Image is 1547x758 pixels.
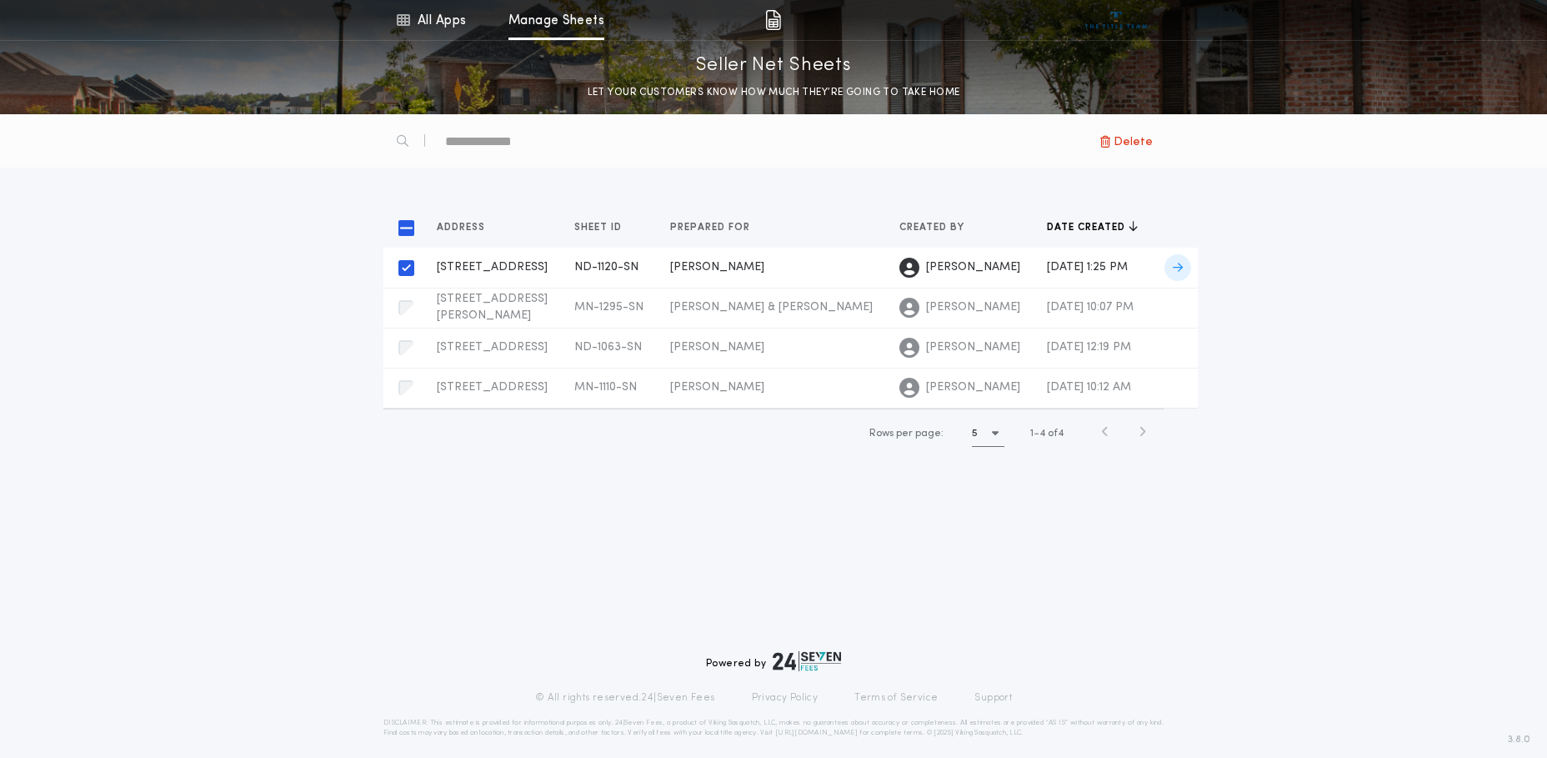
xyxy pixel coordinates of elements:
a: [URL][DOMAIN_NAME] [775,730,858,736]
span: Address [437,221,488,234]
span: [PERSON_NAME] [926,339,1020,356]
button: Date created [1047,219,1138,236]
button: Sheet ID [574,219,634,236]
a: Privacy Policy [752,691,819,705]
span: [PERSON_NAME] [670,261,764,274]
span: ND-1063-SN [574,341,642,354]
button: Created by [899,219,977,236]
span: [DATE] 1:25 PM [1047,261,1128,274]
img: img [765,10,781,30]
span: Delete [1114,132,1153,151]
h1: 5 [972,425,978,442]
span: of 4 [1048,426,1064,441]
a: Terms of Service [854,691,938,705]
span: [DATE] 10:07 PM [1047,301,1134,314]
img: logo [773,651,841,671]
div: Powered by [706,651,841,671]
p: LET YOUR CUSTOMERS KNOW HOW MUCH THEY’RE GOING TO TAKE HOME [588,84,960,101]
span: Sheet ID [574,221,625,234]
span: [PERSON_NAME] [670,381,764,394]
button: 5 [972,420,1004,447]
span: [STREET_ADDRESS] [437,261,548,274]
span: [STREET_ADDRESS] [437,381,548,394]
span: MN-1295-SN [574,301,643,314]
span: [PERSON_NAME] & [PERSON_NAME] [670,301,873,314]
span: [PERSON_NAME] [926,379,1020,396]
span: [STREET_ADDRESS] [437,341,548,354]
span: [STREET_ADDRESS][PERSON_NAME] [437,293,548,322]
img: vs-icon [1085,12,1148,28]
span: [PERSON_NAME] [926,299,1020,316]
span: Created by [899,221,968,234]
span: Prepared for [670,221,753,234]
button: Address [437,219,498,236]
button: Delete [1089,126,1164,156]
span: Rows per page: [869,429,944,439]
span: MN-1110-SN [574,381,637,394]
a: Support [974,691,1012,705]
span: [PERSON_NAME] [926,259,1020,276]
p: DISCLAIMER: This estimate is provided for informational purposes only. 24|Seven Fees, a product o... [383,718,1164,738]
span: 1 [1030,429,1034,439]
p: Seller Net Sheets [696,53,852,79]
span: [PERSON_NAME] [670,341,764,354]
span: 4 [1039,429,1045,439]
span: [DATE] 10:12 AM [1047,381,1131,394]
p: © All rights reserved. 24|Seven Fees [535,691,715,705]
span: 3.8.0 [1508,732,1530,747]
span: Date created [1047,221,1129,234]
span: [DATE] 12:19 PM [1047,341,1131,354]
span: ND-1120-SN [574,261,638,274]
